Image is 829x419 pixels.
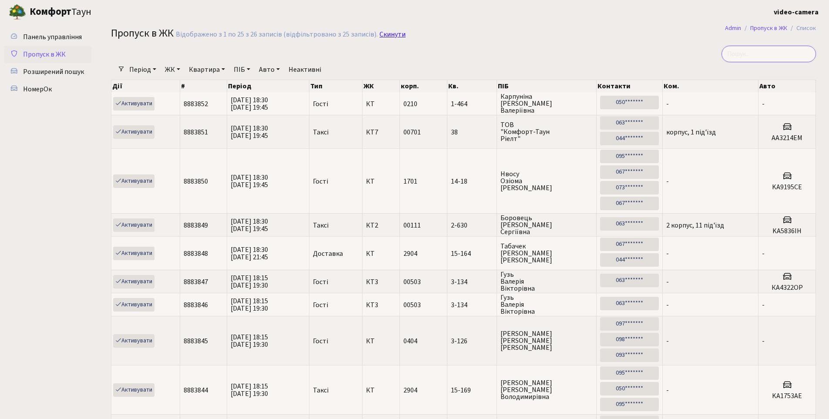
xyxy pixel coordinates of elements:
a: НомерОк [4,80,91,98]
a: Активувати [113,275,154,288]
a: Admin [725,23,741,33]
th: Кв. [447,80,497,92]
li: Список [787,23,816,33]
span: 00503 [403,277,421,287]
div: Відображено з 1 по 25 з 26 записів (відфільтровано з 25 записів). [176,30,378,39]
span: 8883851 [184,127,208,137]
span: Гості [313,278,328,285]
b: Комфорт [30,5,71,19]
a: Розширений пошук [4,63,91,80]
span: - [762,249,765,258]
span: КТ2 [366,222,396,229]
span: 3-126 [451,338,493,345]
span: - [666,99,669,109]
span: 00503 [403,300,421,310]
span: [DATE] 18:15 [DATE] 19:30 [231,273,268,290]
button: Переключити навігацію [109,5,131,19]
a: ЖК [161,62,184,77]
th: Дії [111,80,180,92]
th: ПІБ [497,80,597,92]
h5: КА4322ОР [762,284,812,292]
span: Таксі [313,129,329,136]
span: 3-134 [451,302,493,308]
span: Карпуніна [PERSON_NAME] Валеріївна [500,93,593,114]
span: 8883844 [184,385,208,395]
span: Таксі [313,387,329,394]
span: - [762,336,765,346]
span: - [666,385,669,395]
span: [DATE] 18:30 [DATE] 19:45 [231,173,268,190]
span: КТ3 [366,302,396,308]
span: Пропуск в ЖК [111,26,174,41]
span: 8883846 [184,300,208,310]
th: корп. [400,80,447,92]
span: 2904 [403,249,417,258]
span: 8883849 [184,221,208,230]
span: Таксі [313,222,329,229]
h5: AA3214EM [762,134,812,142]
a: Пропуск в ЖК [750,23,787,33]
a: Активувати [113,218,154,232]
span: 00701 [403,127,421,137]
input: Пошук... [722,46,816,62]
a: Панель управління [4,28,91,46]
span: КТ [366,178,396,185]
span: Таун [30,5,91,20]
span: [DATE] 18:30 [DATE] 19:45 [231,95,268,112]
span: Гості [313,338,328,345]
th: Ком. [663,80,759,92]
span: [DATE] 18:30 [DATE] 19:45 [231,124,268,141]
th: Тип [309,80,362,92]
span: 15-164 [451,250,493,257]
span: 15-169 [451,387,493,394]
span: 2 корпус, 11 під'їзд [666,221,724,230]
a: Пропуск в ЖК [4,46,91,63]
span: 8883845 [184,336,208,346]
a: Період [126,62,160,77]
span: Гості [313,101,328,107]
h5: KA5836IH [762,227,812,235]
span: корпус, 1 під'їзд [666,127,716,137]
span: 0210 [403,99,417,109]
span: 1701 [403,177,417,186]
th: Період [227,80,309,92]
span: 8883847 [184,277,208,287]
th: Авто [759,80,816,92]
a: video-camera [774,7,819,17]
span: - [666,300,669,310]
span: КТ7 [366,129,396,136]
span: Табачек [PERSON_NAME] [PERSON_NAME] [500,243,593,264]
span: - [666,277,669,287]
span: КТ [366,387,396,394]
span: [PERSON_NAME] [PERSON_NAME] [PERSON_NAME] [500,330,593,351]
span: КТ [366,250,396,257]
a: Активувати [113,125,154,139]
a: Активувати [113,334,154,348]
span: Гузь Валерія Вікторівна [500,271,593,292]
span: 8883852 [184,99,208,109]
span: Пропуск в ЖК [23,50,66,59]
span: 1-464 [451,101,493,107]
span: Гості [313,178,328,185]
span: - [666,177,669,186]
a: ПІБ [230,62,254,77]
span: 8883848 [184,249,208,258]
span: [PERSON_NAME] [PERSON_NAME] Володимирівна [500,379,593,400]
a: Активувати [113,383,154,397]
span: - [666,336,669,346]
span: 2-630 [451,222,493,229]
span: 8883850 [184,177,208,186]
a: Неактивні [285,62,325,77]
span: КТ3 [366,278,396,285]
span: КТ [366,338,396,345]
span: - [762,300,765,310]
span: Розширений пошук [23,67,84,77]
span: Гузь Валерія Вікторівна [500,294,593,315]
span: 0404 [403,336,417,346]
th: # [180,80,227,92]
a: Активувати [113,174,154,188]
a: Скинути [379,30,406,39]
span: 00111 [403,221,421,230]
nav: breadcrumb [712,19,829,37]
